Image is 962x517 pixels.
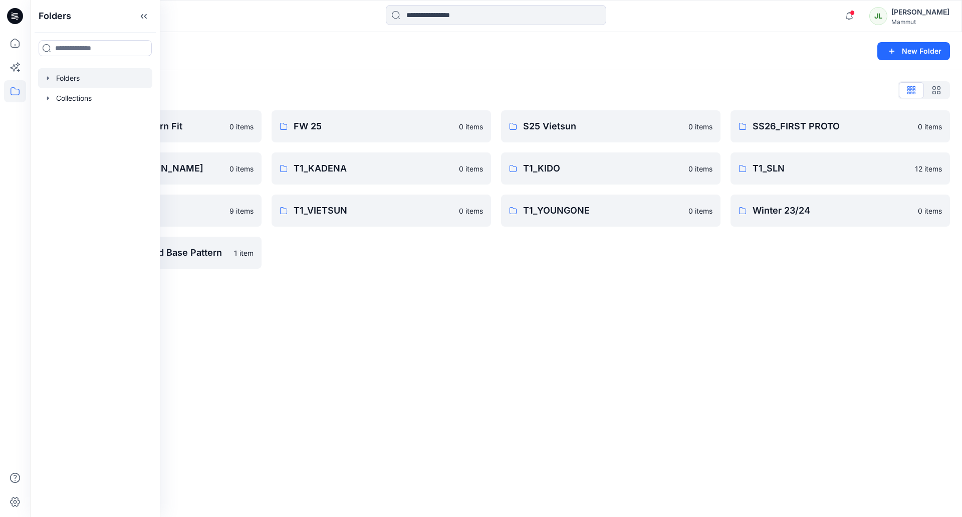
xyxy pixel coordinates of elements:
[688,163,712,174] p: 0 items
[753,161,909,176] p: T1_SLN
[294,119,453,133] p: FW 25
[272,195,491,227] a: T1_VIETSUN0 items
[891,18,949,26] div: Mammut
[869,7,887,25] div: JL
[501,195,720,227] a: T1_YOUNGONE0 items
[501,152,720,185] a: T1_KIDO0 items
[731,152,950,185] a: T1_SLN12 items
[688,121,712,132] p: 0 items
[459,121,483,132] p: 0 items
[229,206,254,216] p: 9 items
[272,110,491,142] a: FW 250 items
[229,121,254,132] p: 0 items
[918,206,942,216] p: 0 items
[915,163,942,174] p: 12 items
[891,6,949,18] div: [PERSON_NAME]
[294,161,453,176] p: T1_KADENA
[229,163,254,174] p: 0 items
[234,248,254,258] p: 1 item
[523,119,682,133] p: S25 Vietsun
[753,204,912,218] p: Winter 23/24
[459,163,483,174] p: 0 items
[523,161,682,176] p: T1_KIDO
[272,152,491,185] a: T1_KADENA0 items
[731,195,950,227] a: Winter 23/240 items
[294,204,453,218] p: T1_VIETSUN
[877,42,950,60] button: New Folder
[459,206,483,216] p: 0 items
[688,206,712,216] p: 0 items
[753,119,912,133] p: SS26_FIRST PROTO
[731,110,950,142] a: SS26_FIRST PROTO0 items
[501,110,720,142] a: S25 Vietsun0 items
[918,121,942,132] p: 0 items
[523,204,682,218] p: T1_YOUNGONE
